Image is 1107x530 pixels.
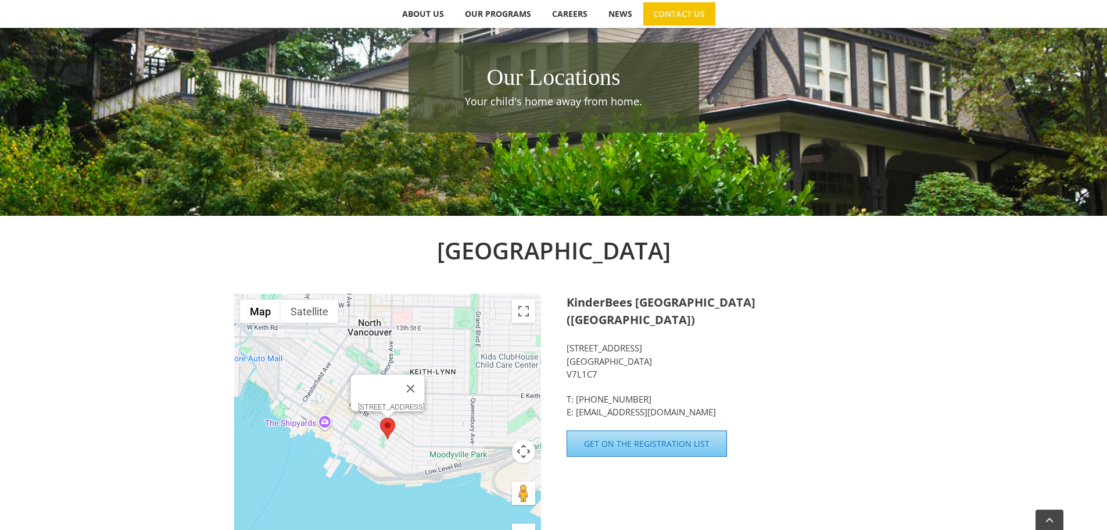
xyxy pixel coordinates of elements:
[599,2,643,26] a: NEWS
[281,300,338,323] button: Show satellite imagery
[653,10,705,18] span: CONTACT US
[567,294,755,328] strong: KinderBees [GEOGRAPHIC_DATA] ([GEOGRAPHIC_DATA])
[455,2,542,26] a: OUR PROGRAMS
[567,406,716,418] a: E: [EMAIL_ADDRESS][DOMAIN_NAME]
[552,10,587,18] span: CAREERS
[512,440,535,463] button: Map camera controls
[567,393,651,405] a: T: [PHONE_NUMBER]
[584,439,710,449] span: Get on the Registration List
[414,94,693,109] p: Your child's home away from home.
[542,2,598,26] a: CAREERS
[567,431,727,457] a: Get on the Registration List
[234,233,873,268] h2: [GEOGRAPHIC_DATA]
[512,482,535,505] button: Drag Pegman onto the map to open Street View
[240,300,281,323] button: Show street map
[465,10,531,18] span: OUR PROGRAMS
[392,2,454,26] a: ABOUT US
[643,2,715,26] a: CONTACT US
[608,10,632,18] span: NEWS
[402,10,444,18] span: ABOUT US
[512,300,535,323] button: Toggle fullscreen view
[396,375,424,403] button: Close
[414,61,693,94] h1: Our Locations
[567,342,873,381] p: [STREET_ADDRESS] [GEOGRAPHIC_DATA] V7L1C7
[357,403,424,411] div: [STREET_ADDRESS]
